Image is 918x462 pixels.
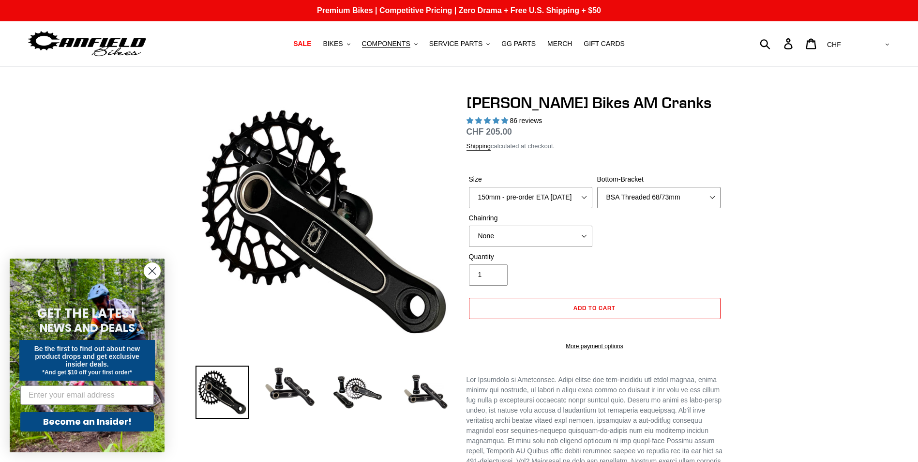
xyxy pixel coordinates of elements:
[144,262,161,279] button: Close dialog
[469,342,721,351] a: More payment options
[27,29,148,59] img: Canfield Bikes
[399,366,452,419] img: Load image into Gallery viewer, CANFIELD-AM_DH-CRANKS
[467,117,510,124] span: 4.97 stars
[467,93,723,112] h1: [PERSON_NAME] Bikes AM Cranks
[497,37,541,50] a: GG PARTS
[573,304,616,311] span: Add to cart
[469,213,592,223] label: Chainring
[510,117,542,124] span: 86 reviews
[467,141,723,151] div: calculated at checkout.
[579,37,630,50] a: GIFT CARDS
[467,142,491,151] a: Shipping
[765,33,790,54] input: Search
[263,366,316,408] img: Load image into Gallery viewer, Canfield Cranks
[424,37,495,50] button: SERVICE PARTS
[469,252,592,262] label: Quantity
[331,366,384,419] img: Load image into Gallery viewer, Canfield Bikes AM Cranks
[318,37,355,50] button: BIKES
[467,127,512,137] span: CHF 205.00
[362,40,410,48] span: COMPONENTS
[196,366,249,419] img: Load image into Gallery viewer, Canfield Bikes AM Cranks
[597,174,721,185] label: Bottom-Bracket
[40,320,135,336] span: NEWS AND DEALS
[542,37,577,50] a: MERCH
[469,174,592,185] label: Size
[584,40,625,48] span: GIFT CARDS
[323,40,343,48] span: BIKES
[20,385,154,405] input: Enter your email address
[42,369,132,376] span: *And get $10 off your first order*
[469,298,721,319] button: Add to cart
[357,37,422,50] button: COMPONENTS
[288,37,316,50] a: SALE
[34,345,140,368] span: Be the first to find out about new product drops and get exclusive insider deals.
[20,412,154,431] button: Become an Insider!
[501,40,536,48] span: GG PARTS
[429,40,482,48] span: SERVICE PARTS
[547,40,572,48] span: MERCH
[293,40,311,48] span: SALE
[37,305,137,322] span: GET THE LATEST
